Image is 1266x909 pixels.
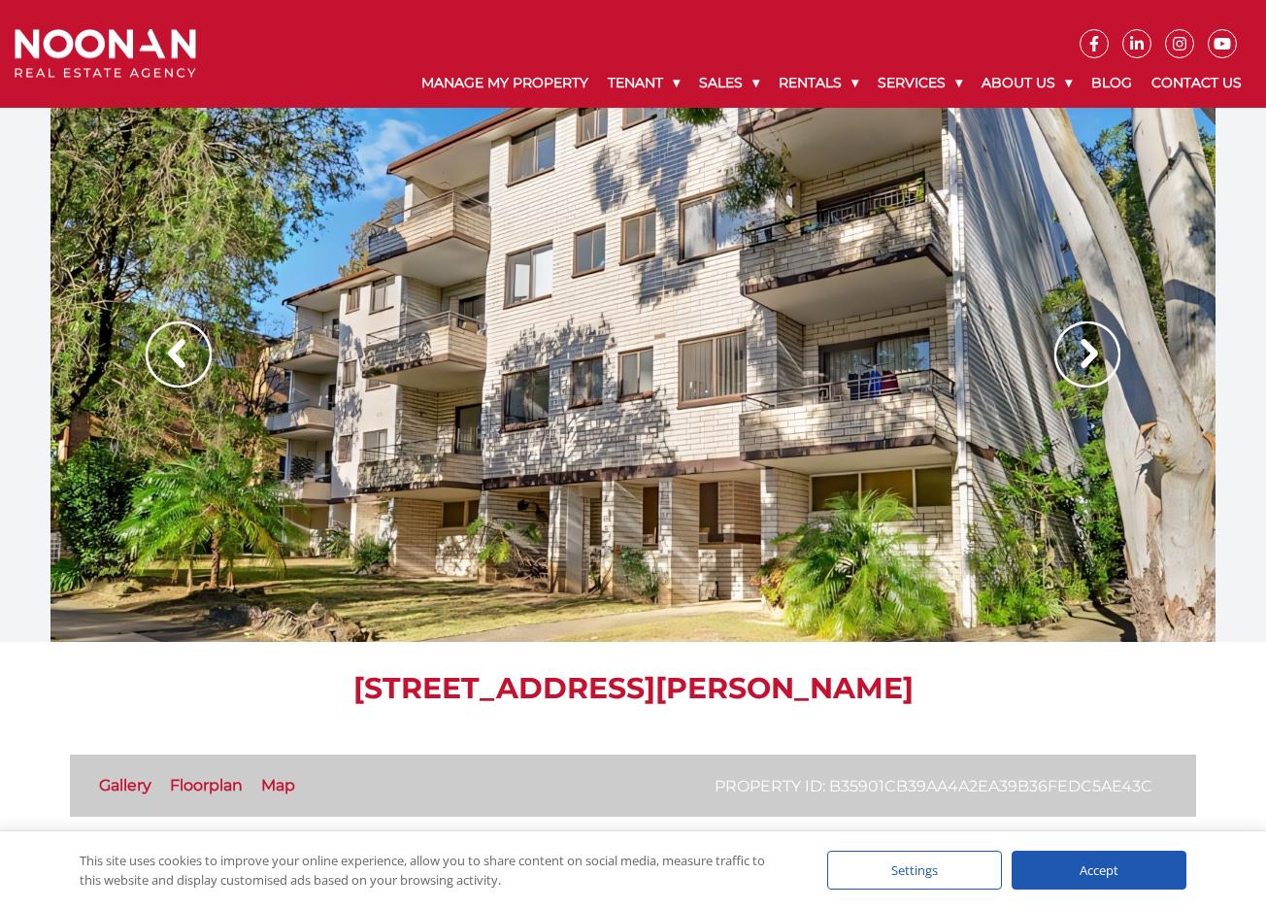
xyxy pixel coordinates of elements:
div: This site uses cookies to improve your online experience, allow you to share content on social me... [80,851,788,890]
a: Contact Us [1142,58,1251,108]
a: Sales [689,58,769,108]
a: Manage My Property [412,58,598,108]
p: Property ID: b35901cb39aa4a2ea39b36fedc5ae43c [715,774,1152,798]
a: Tenant [598,58,689,108]
div: Accept [1012,851,1186,890]
a: Map [261,776,295,794]
a: About Us [972,58,1082,108]
img: Arrow slider [1054,321,1120,387]
a: Gallery [99,776,151,794]
h1: [STREET_ADDRESS][PERSON_NAME] [70,671,1196,706]
a: Services [868,58,972,108]
img: Arrow slider [146,321,212,387]
img: Noonan Real Estate Agency [15,29,196,80]
div: Settings [827,851,1002,890]
a: Rentals [769,58,868,108]
a: Floorplan [170,776,243,794]
a: Blog [1082,58,1142,108]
